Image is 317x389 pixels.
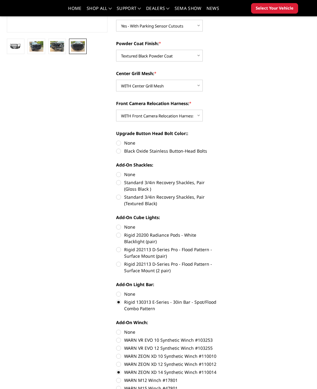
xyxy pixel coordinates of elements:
label: Black Oxide Stainless Button-Head Bolts [116,148,217,154]
label: Add-On Shackles: [116,162,217,168]
a: SEMA Show [175,6,202,15]
label: Add-On Winch: [116,319,217,326]
label: Rigid 202113 D-Series Pro - Flood Pattern - Surface Mount (pair) [116,246,217,259]
img: 2024-2025 GMC 2500-3500 - A2 Series - Extreme Front Bumper (winch mount) [71,41,85,52]
label: WARN ZEON XD 14 Synthetic Winch #110014 [116,369,217,375]
label: Add-On Cube Lights: [116,214,217,221]
label: WARN ZEON XD 12 Synthetic Winch #110012 [116,361,217,367]
img: 2024-2025 GMC 2500-3500 - A2 Series - Extreme Front Bumper (winch mount) [29,41,43,52]
a: shop all [87,6,112,15]
label: Add-On Light Bar: [116,281,217,288]
span: Select Your Vehicle [256,5,293,11]
label: Rigid 202113 D-Series Pro - Flood Pattern - Surface Mount (2 pair) [116,261,217,274]
label: WARN ZEON XD 10 Synthetic Winch #110010 [116,353,217,359]
a: News [206,6,219,15]
a: Support [117,6,141,15]
label: Rigid 130313 E-Series - 30in Bar - Spot/Flood Combo Pattern [116,299,217,312]
img: 2024-2025 GMC 2500-3500 - A2 Series - Extreme Front Bumper (winch mount) [9,43,23,50]
label: None [116,224,217,230]
label: Front Camera Relocation Harness: [116,100,217,107]
label: Upgrade Button Head Bolt Color:: [116,130,217,137]
label: Powder Coat Finish: [116,40,217,47]
label: Standard 3/4in Recovery Shackles, Pair (Gloss Black ) [116,179,217,192]
label: WARN VR EVO 10 Synthetic Winch #103253 [116,337,217,343]
label: Standard 3/4in Recovery Shackles, Pair (Textured Black) [116,194,217,207]
label: None [116,291,217,297]
label: Rigid 20200 Radiance Pods - White Blacklight (pair) [116,232,217,245]
button: Select Your Vehicle [251,3,298,14]
label: None [116,329,217,335]
label: WARN M12 Winch #17801 [116,377,217,383]
label: WARN VR EVO 12 Synthetic Winch #103255 [116,345,217,351]
label: None [116,171,217,178]
label: Center Grill Mesh: [116,70,217,77]
label: None [116,140,217,146]
a: Home [68,6,81,15]
img: 2024-2025 GMC 2500-3500 - A2 Series - Extreme Front Bumper (winch mount) [50,41,64,52]
a: Dealers [146,6,170,15]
